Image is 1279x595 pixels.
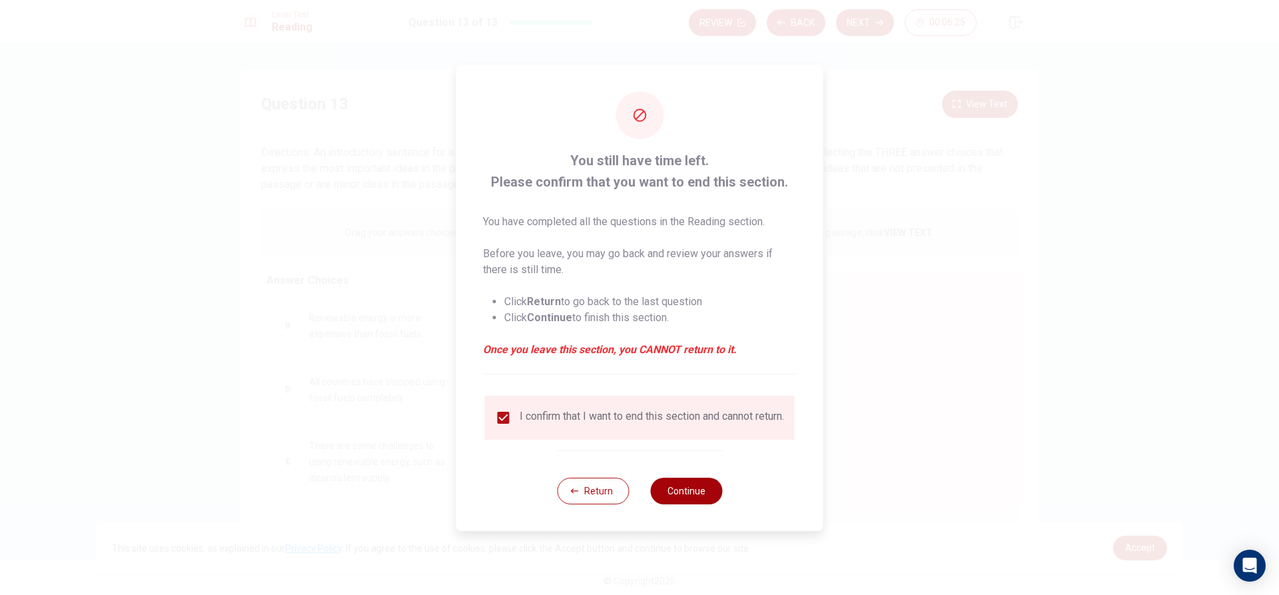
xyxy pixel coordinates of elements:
[527,295,561,308] strong: Return
[650,478,722,504] button: Continue
[483,246,797,278] p: Before you leave, you may go back and review your answers if there is still time.
[520,410,784,426] div: I confirm that I want to end this section and cannot return.
[483,150,797,193] span: You still have time left. Please confirm that you want to end this section.
[483,214,797,230] p: You have completed all the questions in the Reading section.
[557,478,629,504] button: Return
[504,310,797,326] li: Click to finish this section.
[1234,550,1266,582] div: Open Intercom Messenger
[504,294,797,310] li: Click to go back to the last question
[527,311,572,324] strong: Continue
[483,342,797,358] em: Once you leave this section, you CANNOT return to it.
